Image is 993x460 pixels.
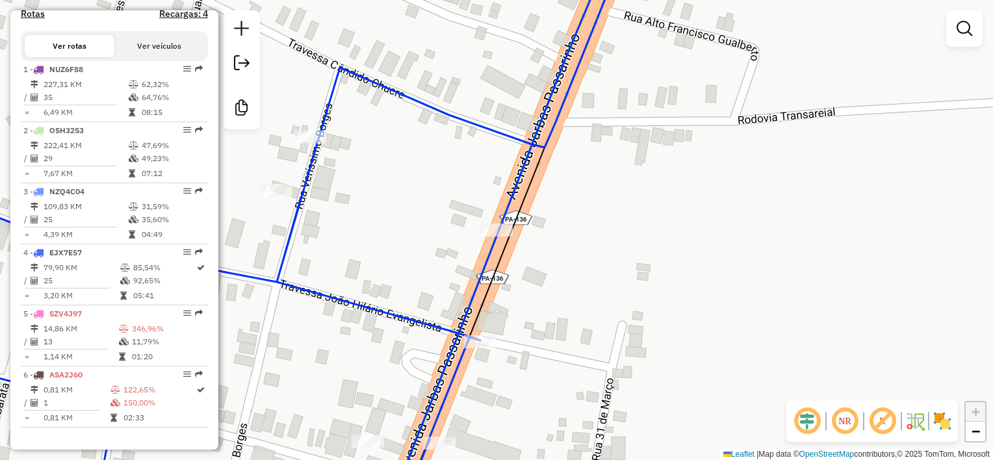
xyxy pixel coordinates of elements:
[23,274,30,287] td: /
[43,167,128,180] td: 7,67 KM
[723,450,754,459] a: Leaflet
[43,228,128,241] td: 4,39 KM
[141,152,203,165] td: 49,23%
[49,309,82,318] span: SZV4J97
[951,16,977,42] a: Exibir filtros
[133,261,196,274] td: 85,54%
[31,216,38,224] i: Total de Atividades
[141,78,203,91] td: 62,32%
[31,277,38,285] i: Total de Atividades
[110,386,120,394] i: % de utilização do peso
[43,350,118,363] td: 1,14 KM
[141,106,203,119] td: 08:15
[23,248,82,257] span: 4 -
[183,187,191,195] em: Opções
[141,228,203,241] td: 04:49
[31,264,38,272] i: Distância Total
[229,16,255,45] a: Nova sessão e pesquisa
[119,325,129,333] i: % de utilização do peso
[972,423,980,439] span: −
[129,155,138,162] i: % de utilização da cubagem
[183,126,191,134] em: Opções
[141,167,203,180] td: 07:12
[23,106,30,119] td: =
[23,64,83,74] span: 1 -
[43,396,110,409] td: 1
[120,264,130,272] i: % de utilização do peso
[195,370,203,378] em: Rota exportada
[49,125,84,135] span: OSH3253
[31,386,38,394] i: Distância Total
[905,411,925,431] img: Fluxo de ruas
[229,95,255,124] a: Criar modelo
[867,405,898,437] span: Exibir rótulo
[110,414,117,422] i: Tempo total em rota
[43,289,120,302] td: 3,20 KM
[133,289,196,302] td: 05:41
[123,383,196,396] td: 122,65%
[129,81,138,88] i: % de utilização do peso
[141,139,203,152] td: 47,69%
[195,309,203,317] em: Rota exportada
[966,402,985,422] a: Zoom in
[23,411,30,424] td: =
[31,203,38,211] i: Distância Total
[31,142,38,149] i: Distância Total
[23,125,84,135] span: 2 -
[23,228,30,241] td: =
[23,213,30,226] td: /
[129,109,135,116] i: Tempo total em rota
[195,65,203,73] em: Rota exportada
[43,139,128,152] td: 222,41 KM
[792,405,823,437] span: Ocultar deslocamento
[131,322,203,335] td: 346,96%
[31,155,38,162] i: Total de Atividades
[23,309,82,318] span: 5 -
[129,94,138,101] i: % de utilização da cubagem
[110,399,120,407] i: % de utilização da cubagem
[129,170,135,177] i: Tempo total em rota
[43,78,128,91] td: 227,31 KM
[972,403,980,420] span: +
[23,335,30,348] td: /
[23,91,30,104] td: /
[183,248,191,256] em: Opções
[129,231,135,238] i: Tempo total em rota
[23,350,30,363] td: =
[123,411,196,424] td: 02:33
[31,81,38,88] i: Distância Total
[197,264,205,272] i: Rota otimizada
[159,8,208,19] h4: Recargas: 4
[21,8,45,19] a: Rotas
[23,186,84,196] span: 3 -
[31,338,38,346] i: Total de Atividades
[141,91,203,104] td: 64,76%
[43,322,118,335] td: 14,86 KM
[123,396,196,409] td: 150,00%
[49,248,82,257] span: EJX7E57
[31,94,38,101] i: Total de Atividades
[119,338,129,346] i: % de utilização da cubagem
[43,91,128,104] td: 35
[756,450,758,459] span: |
[23,152,30,165] td: /
[195,126,203,134] em: Rota exportada
[49,186,84,196] span: NZQ4C04
[120,292,127,300] i: Tempo total em rota
[43,152,128,165] td: 29
[799,450,855,459] a: OpenStreetMap
[183,65,191,73] em: Opções
[131,350,203,363] td: 01:20
[229,50,255,79] a: Exportar sessão
[43,261,120,274] td: 79,90 KM
[23,167,30,180] td: =
[120,277,130,285] i: % de utilização da cubagem
[43,200,128,213] td: 109,83 KM
[183,370,191,378] em: Opções
[932,411,953,431] img: Exibir/Ocultar setores
[829,405,860,437] span: Ocultar NR
[129,142,138,149] i: % de utilização do peso
[129,216,138,224] i: % de utilização da cubagem
[31,325,38,333] i: Distância Total
[31,399,38,407] i: Total de Atividades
